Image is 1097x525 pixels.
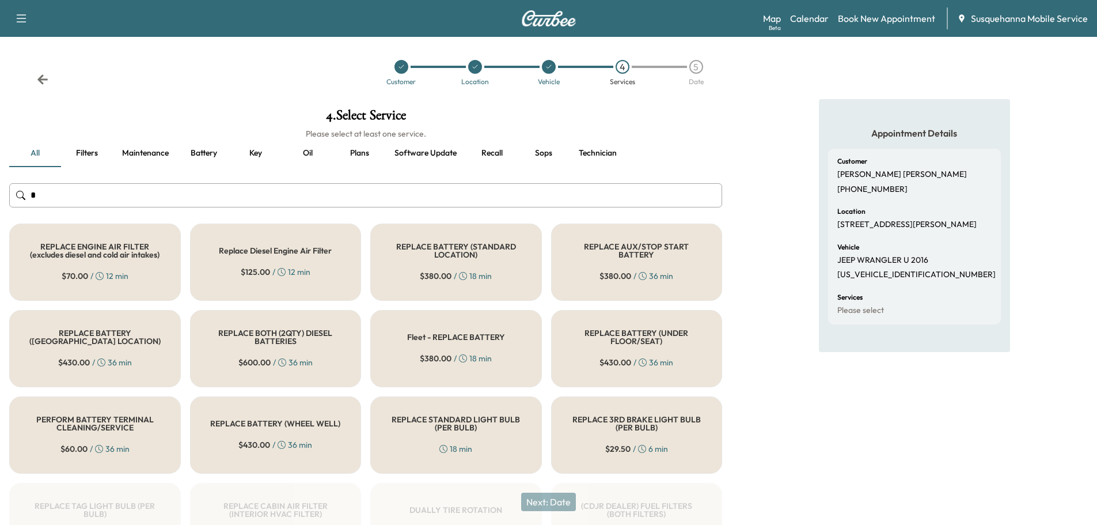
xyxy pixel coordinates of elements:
[599,270,673,282] div: / 36 min
[62,270,128,282] div: / 12 min
[238,439,312,451] div: / 36 min
[282,139,333,167] button: Oil
[837,208,866,215] h6: Location
[238,357,271,368] span: $ 600.00
[385,139,466,167] button: Software update
[616,60,629,74] div: 4
[60,443,130,455] div: / 36 min
[790,12,829,25] a: Calendar
[518,139,570,167] button: Sops
[238,357,313,368] div: / 36 min
[837,305,884,316] p: Please select
[521,10,576,27] img: Curbee Logo
[209,329,343,345] h5: REPLACE BOTH (2QTY) DIESEL BATTERIES
[971,12,1088,25] span: Susquehanna Mobile Service
[570,243,704,259] h5: REPLACE AUX/STOP START BATTERY
[837,270,996,280] p: [US_VEHICLE_IDENTIFICATION_NUMBER]
[570,329,704,345] h5: REPLACE BATTERY (UNDER FLOOR/SEAT)
[333,139,385,167] button: Plans
[28,329,162,345] h5: REPLACE BATTERY ([GEOGRAPHIC_DATA] LOCATION)
[389,243,523,259] h5: REPLACE BATTERY (STANDARD LOCATION)
[599,357,631,368] span: $ 430.00
[570,139,626,167] button: Technician
[386,78,416,85] div: Customer
[9,139,61,167] button: all
[439,443,472,455] div: 18 min
[241,266,270,278] span: $ 125.00
[28,243,162,259] h5: REPLACE ENGINE AIR FILTER (excludes diesel and cold air intakes)
[389,416,523,432] h5: REPLACE STANDARD LIGHT BULB (PER BULB)
[9,139,722,167] div: basic tabs example
[420,353,492,364] div: / 18 min
[599,270,631,282] span: $ 380.00
[466,139,518,167] button: Recall
[837,255,928,266] p: JEEP WRANGLER U 2016
[420,270,451,282] span: $ 380.00
[37,74,48,85] div: Back
[610,78,635,85] div: Services
[689,78,704,85] div: Date
[241,266,310,278] div: / 12 min
[828,127,1001,139] h5: Appointment Details
[605,443,668,455] div: / 6 min
[837,184,908,195] p: [PHONE_NUMBER]
[58,357,90,368] span: $ 430.00
[238,439,270,451] span: $ 430.00
[769,24,781,32] div: Beta
[420,270,492,282] div: / 18 min
[61,139,113,167] button: Filters
[210,420,340,428] h5: REPLACE BATTERY (WHEEL WELL)
[538,78,560,85] div: Vehicle
[838,12,935,25] a: Book New Appointment
[837,158,867,165] h6: Customer
[113,139,178,167] button: Maintenance
[605,443,631,455] span: $ 29.50
[28,416,162,432] h5: PERFORM BATTERY TERMINAL CLEANING/SERVICE
[570,416,704,432] h5: REPLACE 3RD BRAKE LIGHT BULB (PER BULB)
[837,220,977,230] p: [STREET_ADDRESS][PERSON_NAME]
[62,270,88,282] span: $ 70.00
[58,357,132,368] div: / 36 min
[407,333,505,341] h5: Fleet - REPLACE BATTERY
[837,294,863,301] h6: Services
[763,12,781,25] a: MapBeta
[837,169,967,180] p: [PERSON_NAME] [PERSON_NAME]
[178,139,230,167] button: Battery
[420,353,451,364] span: $ 380.00
[689,60,703,74] div: 5
[230,139,282,167] button: Key
[837,244,859,251] h6: Vehicle
[599,357,673,368] div: / 36 min
[60,443,88,455] span: $ 60.00
[219,247,332,255] h5: Replace Diesel Engine Air Filter
[9,128,722,139] h6: Please select at least one service.
[9,108,722,128] h1: 4 . Select Service
[461,78,489,85] div: Location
